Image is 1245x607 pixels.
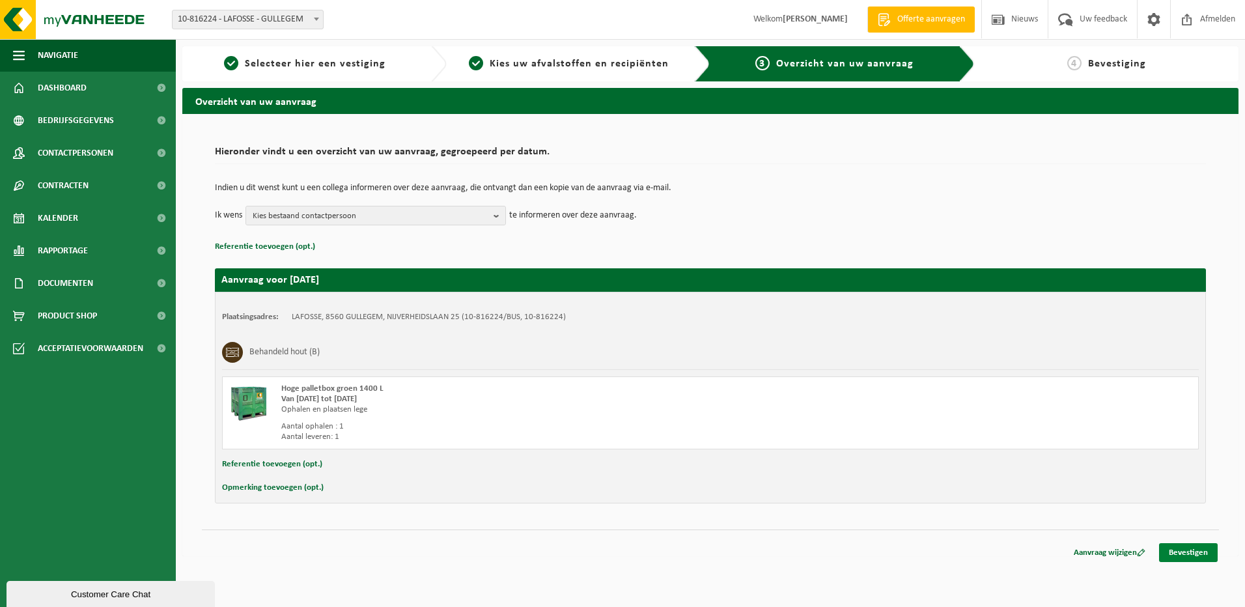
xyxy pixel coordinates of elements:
h3: Behandeld hout (B) [249,342,320,363]
button: Referentie toevoegen (opt.) [222,456,322,473]
a: Aanvraag wijzigen [1064,543,1155,562]
td: LAFOSSE, 8560 GULLEGEM, NIJVERHEIDSLAAN 25 (10-816224/BUS, 10-816224) [292,312,566,322]
span: Rapportage [38,234,88,267]
span: Bedrijfsgegevens [38,104,114,137]
h2: Overzicht van uw aanvraag [182,88,1238,113]
div: Ophalen en plaatsen lege [281,404,762,415]
a: Offerte aanvragen [867,7,975,33]
span: 10-816224 - LAFOSSE - GULLEGEM [172,10,324,29]
span: Bevestiging [1088,59,1146,69]
img: PB-HB-1400-HPE-GN-01.png [229,384,268,423]
span: 2 [469,56,483,70]
span: Product Shop [38,300,97,332]
button: Referentie toevoegen (opt.) [215,238,315,255]
h2: Hieronder vindt u een overzicht van uw aanvraag, gegroepeerd per datum. [215,147,1206,164]
span: Navigatie [38,39,78,72]
span: Selecteer hier een vestiging [245,59,385,69]
span: 1 [224,56,238,70]
span: 10-816224 - LAFOSSE - GULLEGEM [173,10,323,29]
span: Kalender [38,202,78,234]
div: Aantal leveren: 1 [281,432,762,442]
span: Dashboard [38,72,87,104]
span: Contracten [38,169,89,202]
strong: [PERSON_NAME] [783,14,848,24]
span: Acceptatievoorwaarden [38,332,143,365]
span: Contactpersonen [38,137,113,169]
p: Indien u dit wenst kunt u een collega informeren over deze aanvraag, die ontvangt dan een kopie v... [215,184,1206,193]
div: Aantal ophalen : 1 [281,421,762,432]
p: Ik wens [215,206,242,225]
span: 3 [755,56,770,70]
button: Opmerking toevoegen (opt.) [222,479,324,496]
strong: Van [DATE] tot [DATE] [281,395,357,403]
span: Kies bestaand contactpersoon [253,206,488,226]
span: Hoge palletbox groen 1400 L [281,384,384,393]
span: Offerte aanvragen [894,13,968,26]
a: 2Kies uw afvalstoffen en recipiënten [453,56,685,72]
strong: Plaatsingsadres: [222,313,279,321]
span: 4 [1067,56,1082,70]
button: Kies bestaand contactpersoon [245,206,506,225]
a: Bevestigen [1159,543,1218,562]
span: Kies uw afvalstoffen en recipiënten [490,59,669,69]
span: Overzicht van uw aanvraag [776,59,914,69]
strong: Aanvraag voor [DATE] [221,275,319,285]
p: te informeren over deze aanvraag. [509,206,637,225]
iframe: chat widget [7,578,217,607]
a: 1Selecteer hier een vestiging [189,56,421,72]
span: Documenten [38,267,93,300]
